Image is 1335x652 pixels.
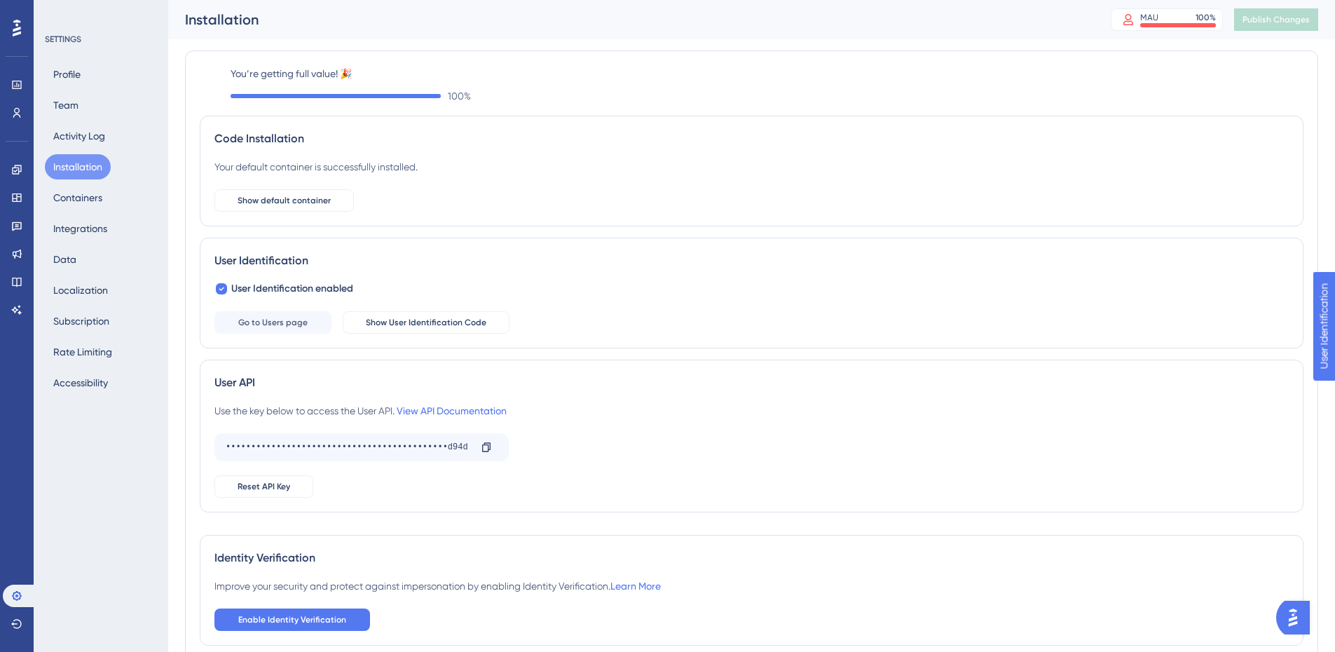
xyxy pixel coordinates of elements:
[45,154,111,179] button: Installation
[214,374,1289,391] div: User API
[1276,597,1318,639] iframe: UserGuiding AI Assistant Launcher
[238,614,346,625] span: Enable Identity Verification
[238,317,308,328] span: Go to Users page
[45,216,116,241] button: Integrations
[448,88,471,104] span: 100 %
[214,550,1289,566] div: Identity Verification
[214,189,354,212] button: Show default container
[214,578,661,595] div: Improve your security and protect against impersonation by enabling Identity Verification.
[226,436,470,459] div: ••••••••••••••••••••••••••••••••••••••••••••d94d
[366,317,486,328] span: Show User Identification Code
[11,4,97,20] span: User Identification
[1196,12,1216,23] div: 100 %
[1242,14,1310,25] span: Publish Changes
[238,195,331,206] span: Show default container
[397,405,507,416] a: View API Documentation
[231,280,353,297] span: User Identification enabled
[214,311,331,334] button: Go to Users page
[214,130,1289,147] div: Code Installation
[610,580,661,592] a: Learn More
[214,252,1289,269] div: User Identification
[214,609,370,631] button: Enable Identity Verification
[238,481,290,492] span: Reset API Key
[45,34,158,45] div: SETTINGS
[343,311,509,334] button: Show User Identification Code
[45,370,116,395] button: Accessibility
[1140,12,1158,23] div: MAU
[1234,8,1318,31] button: Publish Changes
[185,10,1076,29] div: Installation
[214,158,418,175] div: Your default container is successfully installed.
[45,123,114,149] button: Activity Log
[45,185,111,210] button: Containers
[45,247,85,272] button: Data
[45,308,118,334] button: Subscription
[45,93,87,118] button: Team
[45,278,116,303] button: Localization
[45,62,89,87] button: Profile
[231,65,1303,82] label: You’re getting full value! 🎉
[45,339,121,365] button: Rate Limiting
[214,402,507,419] div: Use the key below to access the User API.
[214,475,313,498] button: Reset API Key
